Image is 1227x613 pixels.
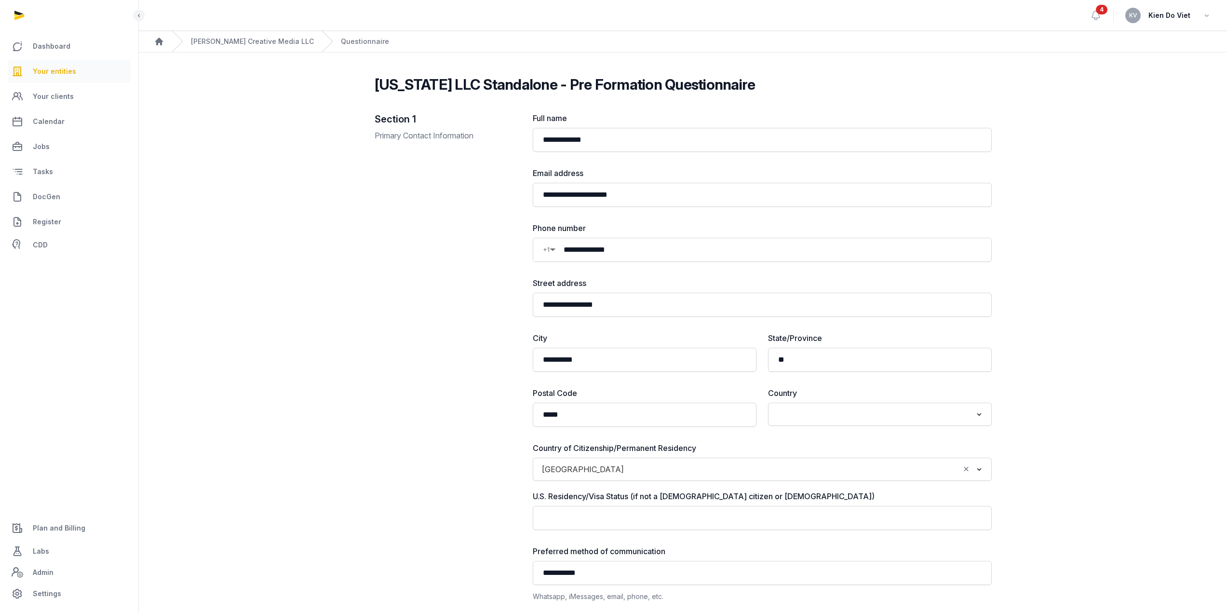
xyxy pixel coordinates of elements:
a: Plan and Billing [8,517,131,540]
span: Plan and Billing [33,522,85,534]
label: Full name [533,112,992,124]
span: Your clients [33,91,74,102]
a: Dashboard [8,35,131,58]
a: Tasks [8,160,131,183]
span: DocGen [33,191,60,203]
span: +1 [543,244,550,256]
button: Clear Selected [962,463,971,476]
span: Register [33,216,61,228]
label: Country [768,387,992,399]
span: Admin [33,567,54,578]
span: 4 [1096,5,1107,14]
div: Whatsapp, iMessages, email, phone, etc. [533,591,992,602]
a: Admin [8,563,131,582]
button: KV [1125,8,1141,23]
span: Jobs [33,141,50,152]
label: City [533,332,756,344]
p: Primary Contact Information [375,130,517,141]
input: Search for option [628,463,959,476]
label: Country of Citizenship/Permanent Residency [533,442,992,454]
label: Preferred method of communication [533,545,992,557]
span: Kien Do Viet [1148,10,1190,21]
div: Country Code Selector [543,244,556,256]
label: U.S. Residency/Visa Status (if not a [DEMOGRAPHIC_DATA] citizen or [DEMOGRAPHIC_DATA]) [533,490,992,502]
span: Settings [33,588,61,599]
label: State/Province [768,332,992,344]
a: Calendar [8,110,131,133]
label: Phone number [533,222,992,234]
a: Settings [8,582,131,605]
span: Your entities [33,66,76,77]
a: Your clients [8,85,131,108]
a: CDD [8,235,131,255]
a: Register [8,210,131,233]
span: ▼ [550,247,556,253]
span: Questionnaire [341,37,389,46]
a: Labs [8,540,131,563]
span: KV [1129,13,1137,18]
span: Labs [33,545,49,557]
a: [PERSON_NAME] Creative Media LLC [191,37,314,46]
label: Postal Code [533,387,756,399]
span: Dashboard [33,41,70,52]
div: Search for option [538,461,987,478]
div: Search for option [773,406,987,423]
h2: [US_STATE] LLC Standalone - Pre Formation Questionnaire [375,76,755,93]
span: Tasks [33,166,53,177]
span: Calendar [33,116,65,127]
a: DocGen [8,185,131,208]
span: CDD [33,239,48,251]
a: Jobs [8,135,131,158]
a: Your entities [8,60,131,83]
input: Search for option [774,408,972,421]
nav: Breadcrumb [139,31,1227,53]
label: Email address [533,167,992,179]
h2: Section 1 [375,112,517,126]
label: Street address [533,277,992,289]
span: [GEOGRAPHIC_DATA] [539,463,626,476]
